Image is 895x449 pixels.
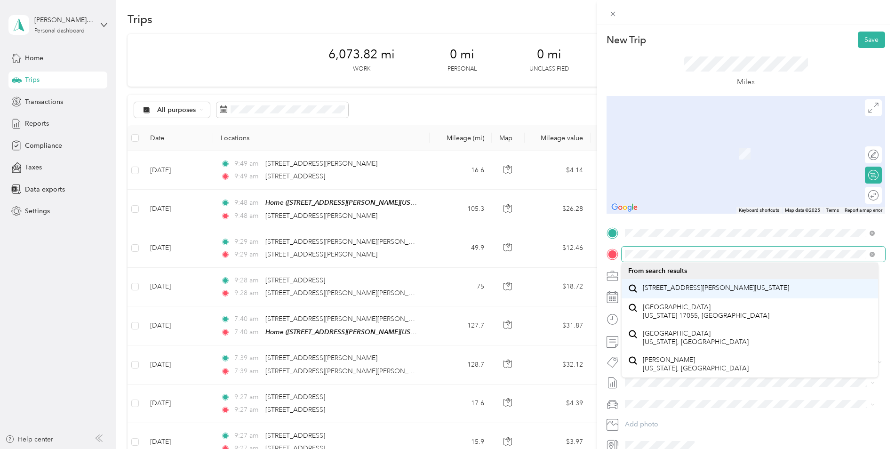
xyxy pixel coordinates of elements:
span: [STREET_ADDRESS][PERSON_NAME][US_STATE] [643,284,789,292]
a: Open this area in Google Maps (opens a new window) [609,201,640,214]
a: Terms (opens in new tab) [826,208,839,213]
iframe: Everlance-gr Chat Button Frame [842,396,895,449]
button: Save [858,32,885,48]
button: Keyboard shortcuts [739,207,779,214]
a: Report a map error [845,208,882,213]
img: Google [609,201,640,214]
span: [GEOGRAPHIC_DATA] [US_STATE] 17055, [GEOGRAPHIC_DATA] [643,303,769,320]
button: Add photo [622,418,885,431]
span: [PERSON_NAME] [US_STATE], [GEOGRAPHIC_DATA] [643,356,749,372]
span: From search results [628,267,687,275]
span: [GEOGRAPHIC_DATA] [US_STATE], [GEOGRAPHIC_DATA] [643,329,749,346]
span: Map data ©2025 [785,208,820,213]
p: New Trip [607,33,646,47]
p: Miles [737,76,755,88]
